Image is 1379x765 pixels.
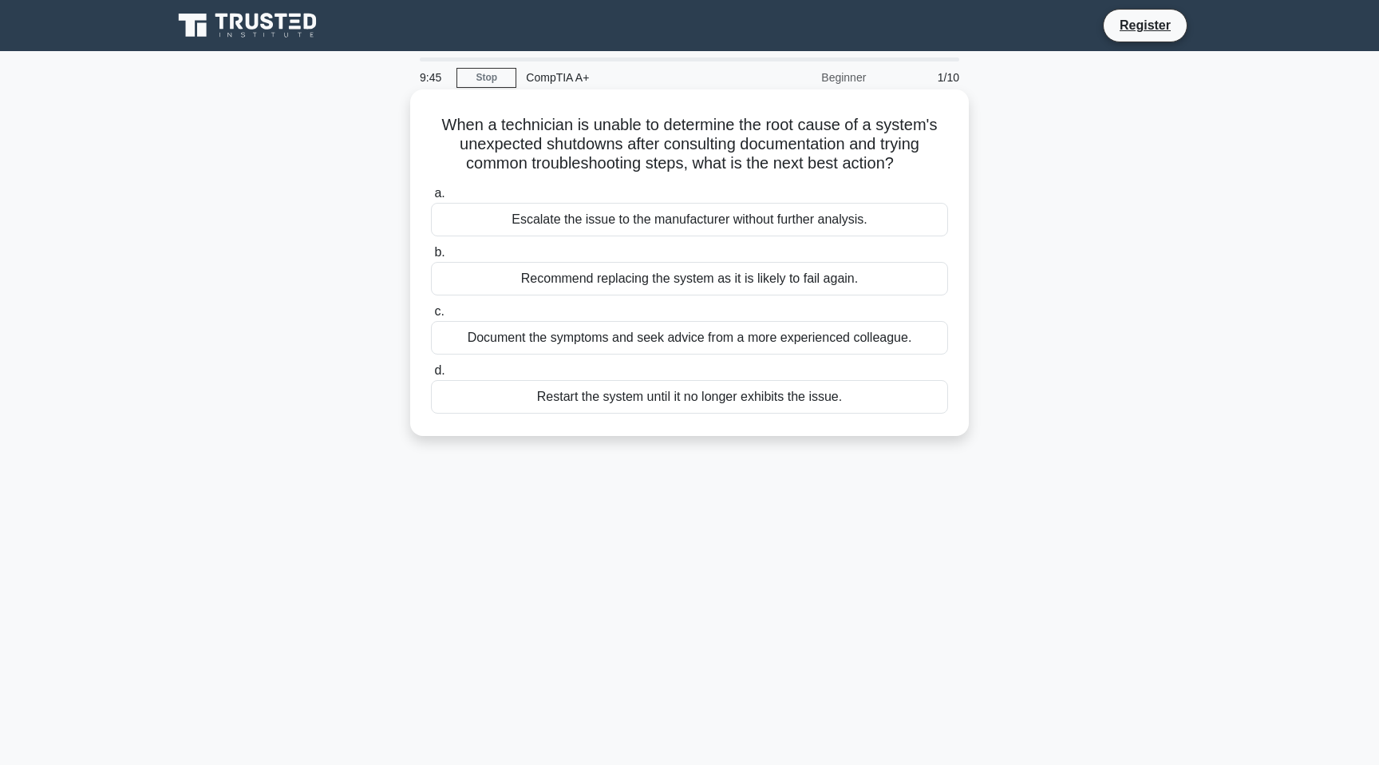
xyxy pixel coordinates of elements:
[516,61,736,93] div: CompTIA A+
[431,203,948,236] div: Escalate the issue to the manufacturer without further analysis.
[875,61,969,93] div: 1/10
[1110,15,1180,35] a: Register
[410,61,456,93] div: 9:45
[431,321,948,355] div: Document the symptoms and seek advice from a more experienced colleague.
[431,380,948,414] div: Restart the system until it no longer exhibits the issue.
[456,68,516,88] a: Stop
[429,115,950,174] h5: When a technician is unable to determine the root cause of a system's unexpected shutdowns after ...
[434,304,444,318] span: c.
[431,262,948,295] div: Recommend replacing the system as it is likely to fail again.
[736,61,875,93] div: Beginner
[434,363,445,377] span: d.
[434,186,445,200] span: a.
[434,245,445,259] span: b.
